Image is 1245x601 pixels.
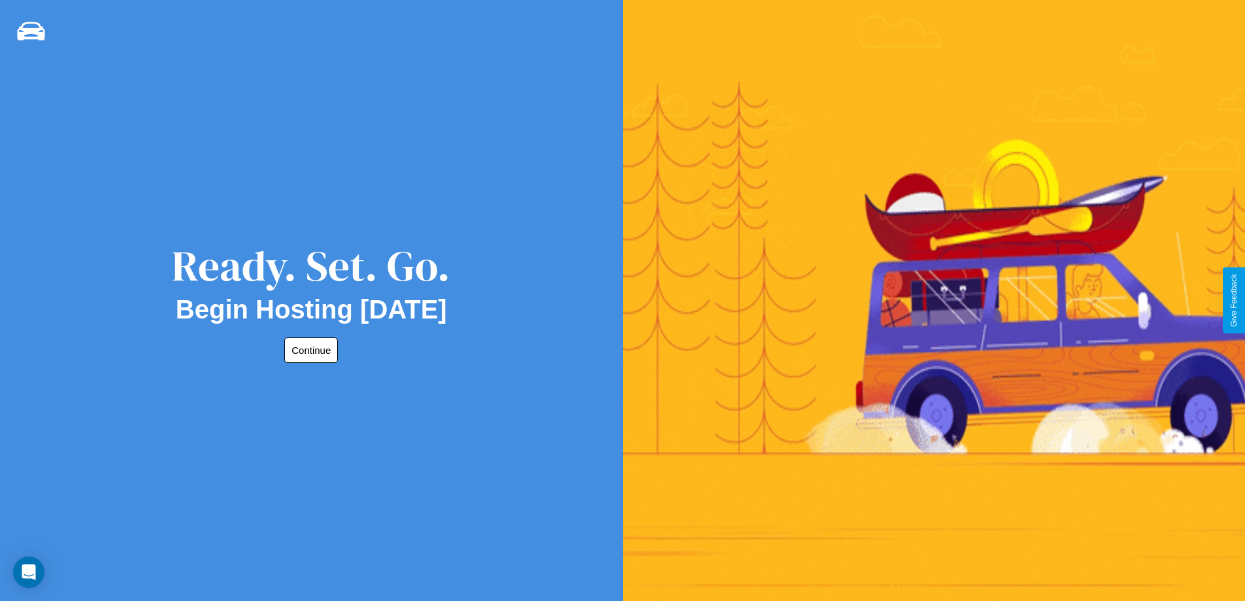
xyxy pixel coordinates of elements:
h2: Begin Hosting [DATE] [176,295,447,324]
div: Open Intercom Messenger [13,557,44,588]
button: Continue [284,337,338,363]
div: Give Feedback [1229,274,1238,327]
div: Ready. Set. Go. [172,237,450,295]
